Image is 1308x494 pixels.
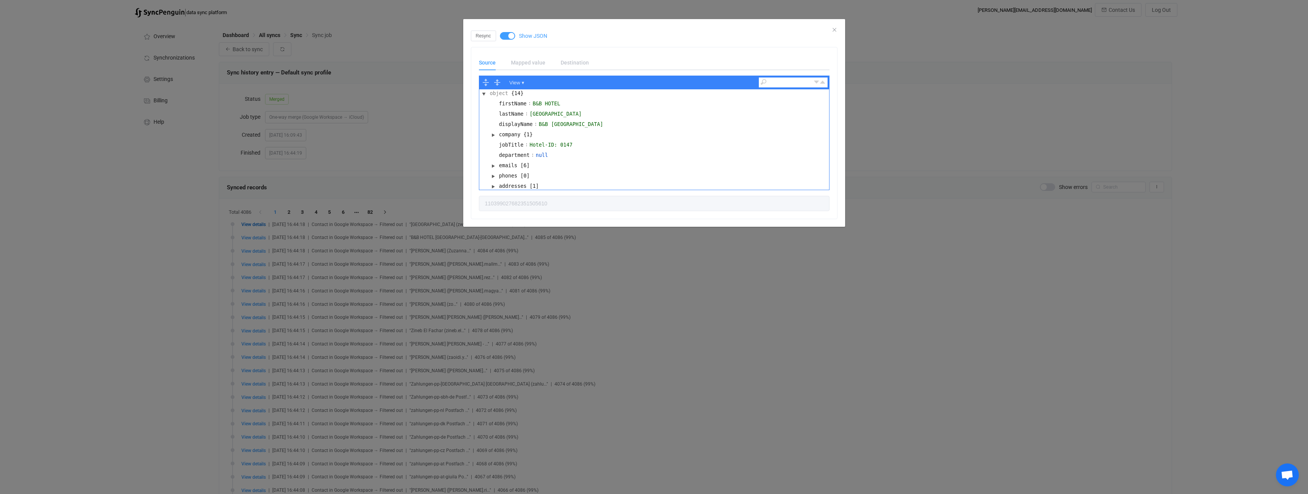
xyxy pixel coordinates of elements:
[463,19,845,227] div: dialog
[538,121,605,129] div: B&B [GEOGRAPHIC_DATA]
[820,78,826,87] button: Previous result (Shift + Enter)
[492,77,502,87] button: Collapse all fields
[553,55,589,70] div: Destination
[525,141,528,151] td: :
[535,152,549,160] div: null
[510,90,525,98] div: object containing 14 items
[519,162,531,170] div: array containing 6 items
[498,141,525,150] div: jobTitle
[498,172,519,181] div: phones
[529,141,574,150] div: Hotel-ID: 0147
[498,121,534,129] div: displayName
[479,89,488,98] button: Click to expand/collapse this field (Ctrl+E). Ctrl+Click to expand/collapse including all childs.
[498,162,519,170] div: emails
[489,90,509,98] div: object
[498,110,525,119] div: lastName
[831,27,838,34] button: Close
[534,120,537,131] td: :
[1276,463,1299,486] div: Open chat
[479,55,503,70] div: Source
[525,110,528,120] td: :
[498,152,531,160] div: department
[481,77,491,87] button: Expand all fields
[498,100,528,108] div: firstName
[471,31,496,41] button: Resync
[813,78,820,87] button: Next result (Enter)
[531,151,534,161] td: :
[488,131,498,140] button: Click to expand/collapse this field (Ctrl+E). Ctrl+Click to expand/collapse including all childs.
[532,100,561,108] div: B&B HOTEL
[488,172,498,181] button: Click to expand/collapse this field (Ctrl+E). Ctrl+Click to expand/collapse including all childs.
[498,131,522,139] div: company
[528,100,531,110] td: :
[759,77,828,87] div: Search fields and values
[498,182,528,191] div: addresses
[476,33,491,39] span: Resync
[519,33,547,39] span: Show JSON
[529,110,583,119] div: [GEOGRAPHIC_DATA]
[488,182,498,191] button: Click to expand/collapse this field (Ctrl+E). Ctrl+Click to expand/collapse including all childs.
[507,77,527,87] button: View ▾
[529,182,540,191] div: array containing 1 items
[503,55,553,70] div: Mapped value
[522,131,534,139] div: object containing 1 items
[488,161,498,171] button: Click to expand/collapse this field (Ctrl+E). Ctrl+Click to expand/collapse including all childs.
[519,172,531,181] div: array containing 0 items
